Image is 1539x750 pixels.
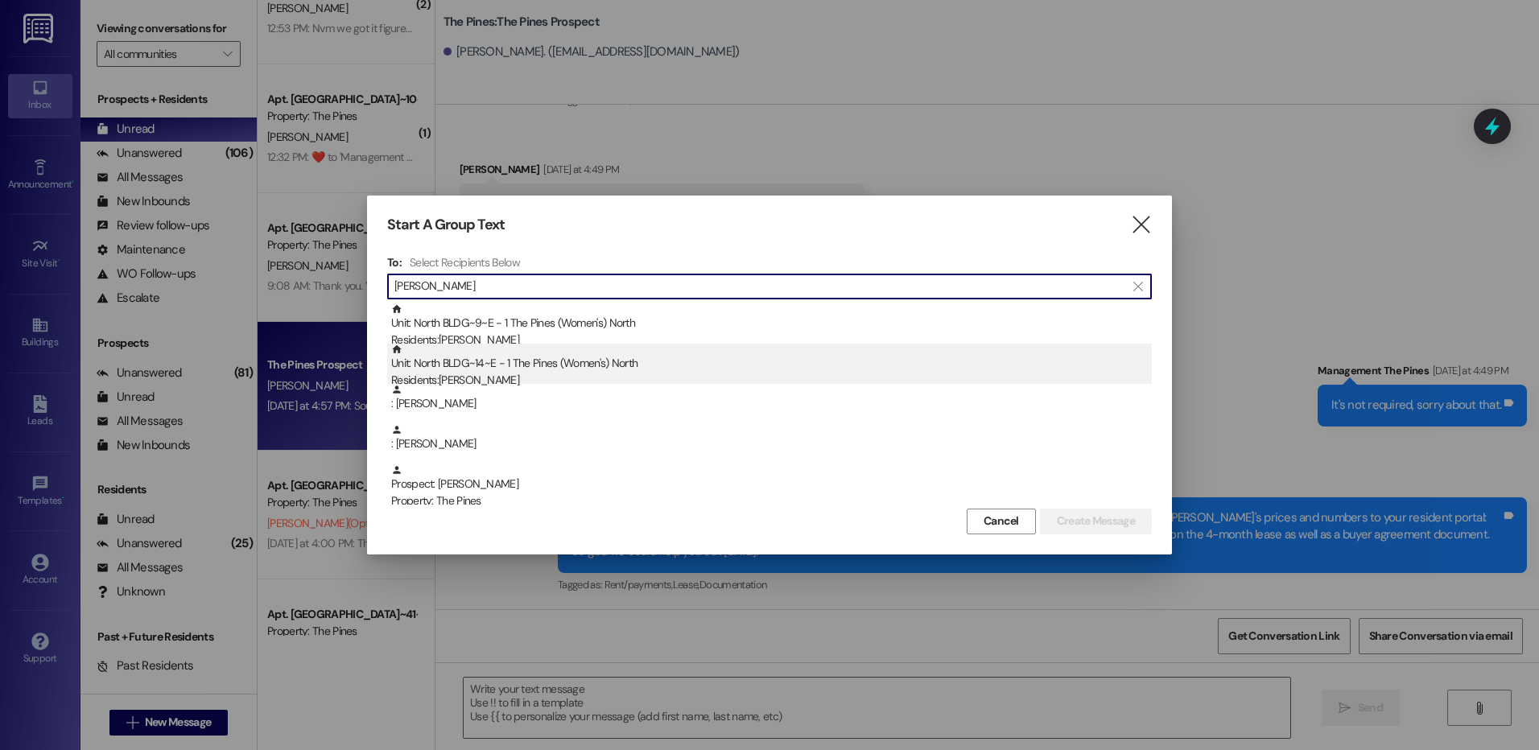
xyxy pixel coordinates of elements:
[387,424,1152,464] div: : [PERSON_NAME]
[391,332,1152,348] div: Residents: [PERSON_NAME]
[391,492,1152,509] div: Property: The Pines
[391,372,1152,389] div: Residents: [PERSON_NAME]
[391,344,1152,389] div: Unit: North BLDG~14~E - 1 The Pines (Women's) North
[391,464,1152,510] div: Prospect: [PERSON_NAME]
[387,216,505,234] h3: Start A Group Text
[1130,216,1152,233] i: 
[387,464,1152,505] div: Prospect: [PERSON_NAME]Property: The Pines
[1125,274,1151,299] button: Clear text
[394,275,1125,298] input: Search for any contact or apartment
[387,303,1152,344] div: Unit: North BLDG~9~E - 1 The Pines (Women's) NorthResidents:[PERSON_NAME]
[387,344,1152,384] div: Unit: North BLDG~14~E - 1 The Pines (Women's) NorthResidents:[PERSON_NAME]
[410,255,520,270] h4: Select Recipients Below
[391,424,1152,452] div: : [PERSON_NAME]
[391,384,1152,412] div: : [PERSON_NAME]
[1057,513,1135,530] span: Create Message
[967,509,1036,534] button: Cancel
[391,303,1152,349] div: Unit: North BLDG~9~E - 1 The Pines (Women's) North
[1133,280,1142,293] i: 
[1040,509,1152,534] button: Create Message
[387,384,1152,424] div: : [PERSON_NAME]
[387,255,402,270] h3: To:
[984,513,1019,530] span: Cancel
